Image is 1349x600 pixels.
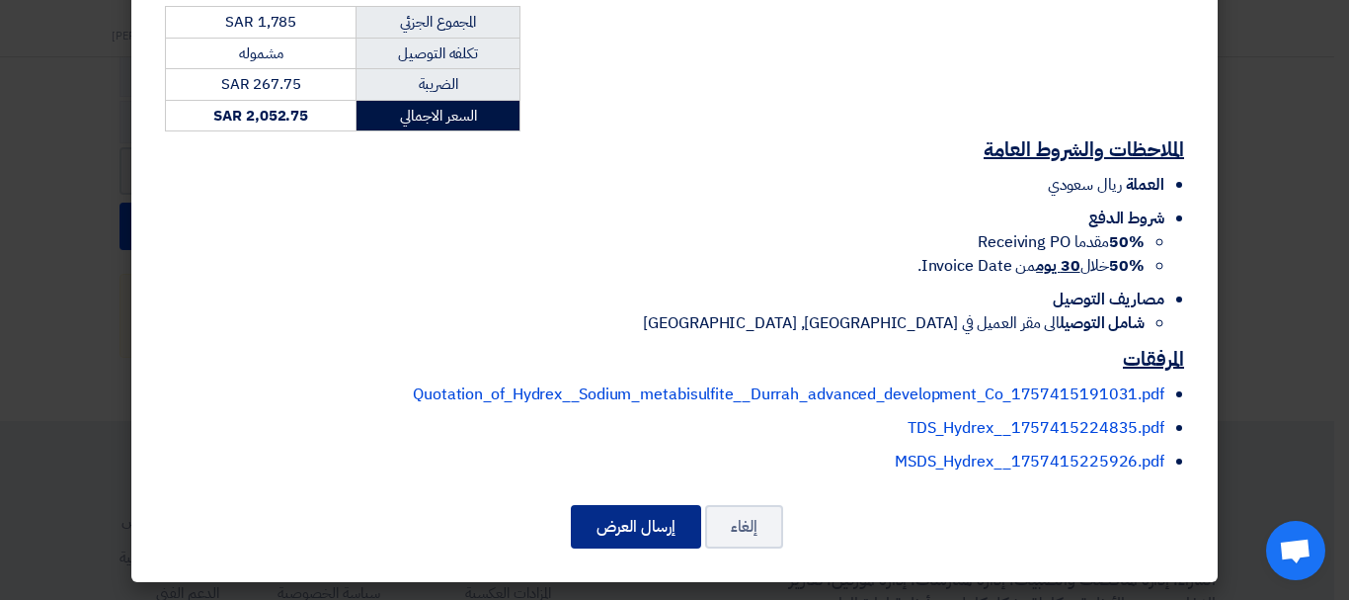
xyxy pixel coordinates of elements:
[895,450,1164,473] a: MSDS_Hydrex__1757415225926.pdf
[166,7,357,39] td: SAR 1,785
[239,43,282,64] span: مشموله
[357,100,520,131] td: السعر الاجمالي
[984,134,1184,164] u: الملاحظات والشروط العامة
[978,230,1145,254] span: مقدما Receiving PO
[213,105,308,127] strong: SAR 2,052.75
[357,7,520,39] td: المجموع الجزئي
[1109,230,1145,254] strong: 50%
[165,311,1145,335] li: الى مقر العميل في [GEOGRAPHIC_DATA], [GEOGRAPHIC_DATA]
[917,254,1145,278] span: خلال من Invoice Date.
[357,69,520,101] td: الضريبة
[1126,173,1164,197] span: العملة
[357,38,520,69] td: تكلفه التوصيل
[1109,254,1145,278] strong: 50%
[1088,207,1164,230] span: شروط الدفع
[1060,311,1145,335] strong: شامل التوصيل
[1123,344,1184,374] u: المرفقات
[221,73,301,95] span: SAR 267.75
[413,383,1164,406] a: Quotation_of_Hydrex__Sodium_metabisulfite__Durrah_advanced_development_Co_1757415191031.pdf
[705,505,783,549] button: إلغاء
[1048,173,1122,197] span: ريال سعودي
[1053,288,1164,311] span: مصاريف التوصيل
[908,416,1164,440] a: TDS_Hydrex__1757415224835.pdf
[1036,254,1079,278] u: 30 يوم
[571,505,701,549] button: إرسال العرض
[1266,521,1325,580] div: Open chat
